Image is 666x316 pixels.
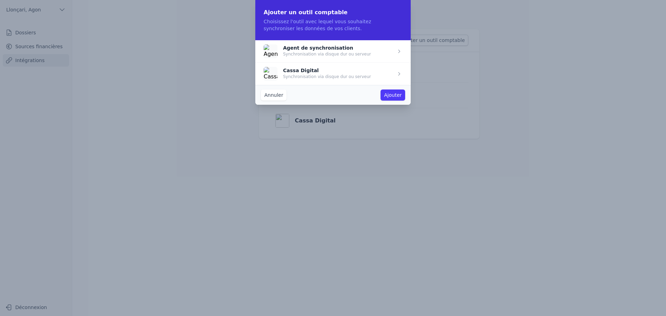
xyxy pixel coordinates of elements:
p: Cassa Digital [283,68,371,72]
button: Cassa Digital Synchronisation via disque dur ou serveur [264,67,371,81]
button: Agent de synchronisation Synchronisation via disque dur ou serveur [264,44,371,58]
h2: Ajouter un outil comptable [264,8,402,17]
button: Ajouter [381,89,405,101]
p: Agent de synchronisation [283,46,371,50]
p: Choisissez l'outil avec lequel vous souhaitez synchroniser les données de vos clients. [264,18,402,32]
button: Annuler [261,89,287,101]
